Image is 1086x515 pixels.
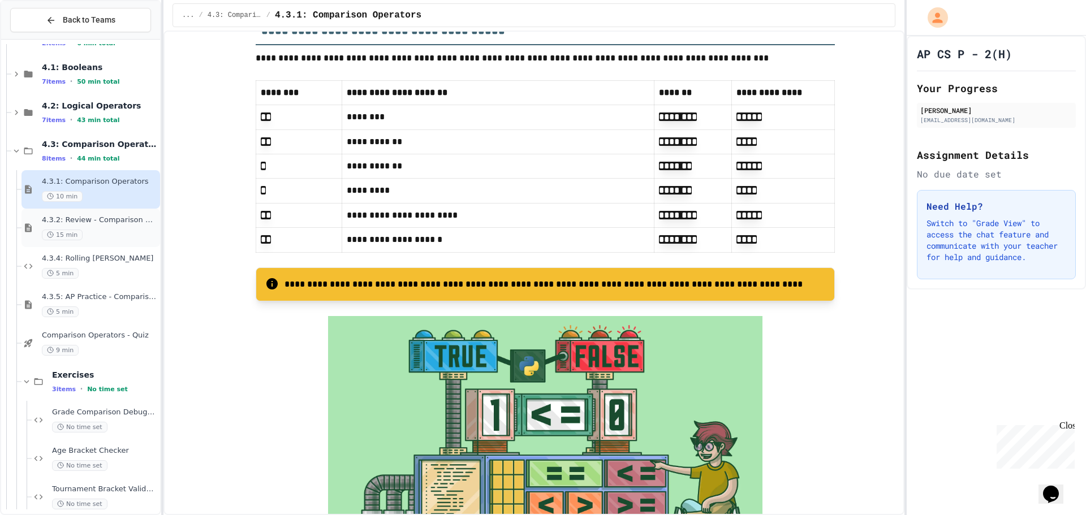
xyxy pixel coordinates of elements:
span: 7 items [42,78,66,85]
span: 9 min [42,345,79,356]
h3: Need Help? [926,200,1066,213]
div: [EMAIL_ADDRESS][DOMAIN_NAME] [920,116,1072,124]
span: 50 min total [77,78,119,85]
span: / [266,11,270,20]
span: No time set [87,386,128,393]
span: 7 items [42,116,66,124]
h2: Your Progress [917,80,1076,96]
span: No time set [52,499,107,509]
span: 4.2: Logical Operators [42,101,158,111]
div: No due date set [917,167,1076,181]
div: Chat with us now!Close [5,5,78,72]
p: Switch to "Grade View" to access the chat feature and communicate with your teacher for help and ... [926,218,1066,263]
iframe: chat widget [1038,470,1075,504]
h1: AP CS P - 2(H) [917,46,1012,62]
div: [PERSON_NAME] [920,105,1072,115]
span: 5 min [42,268,79,279]
h2: Assignment Details [917,147,1076,163]
span: 5 min [42,306,79,317]
span: 43 min total [77,116,119,124]
span: 15 min [42,230,83,240]
span: No time set [52,460,107,471]
div: My Account [916,5,951,31]
span: • [80,384,83,393]
span: 4.1: Booleans [42,62,158,72]
span: Back to Teams [63,14,115,26]
span: 4.3.5: AP Practice - Comparison Operators [42,292,158,302]
span: 10 min [42,191,83,202]
span: Tournament Bracket Validator [52,484,158,494]
span: No time set [52,422,107,432]
span: Grade Comparison Debugger [52,408,158,417]
span: • [70,154,72,163]
span: 3 items [52,386,76,393]
span: 4.3: Comparison Operators [42,139,158,149]
span: • [70,77,72,86]
span: 4.3.2: Review - Comparison Operators [42,215,158,225]
span: 8 items [42,155,66,162]
span: / [199,11,203,20]
button: Back to Teams [10,8,151,32]
span: Comparison Operators - Quiz [42,331,158,340]
span: 44 min total [77,155,119,162]
span: ... [182,11,195,20]
span: 4.3.4: Rolling [PERSON_NAME] [42,254,158,263]
span: • [70,115,72,124]
span: 4.3.1: Comparison Operators [275,8,421,22]
span: Age Bracket Checker [52,446,158,456]
span: 4.3: Comparison Operators [208,11,262,20]
span: 4.3.1: Comparison Operators [42,177,158,187]
span: Exercises [52,370,158,380]
iframe: chat widget [992,421,1075,469]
